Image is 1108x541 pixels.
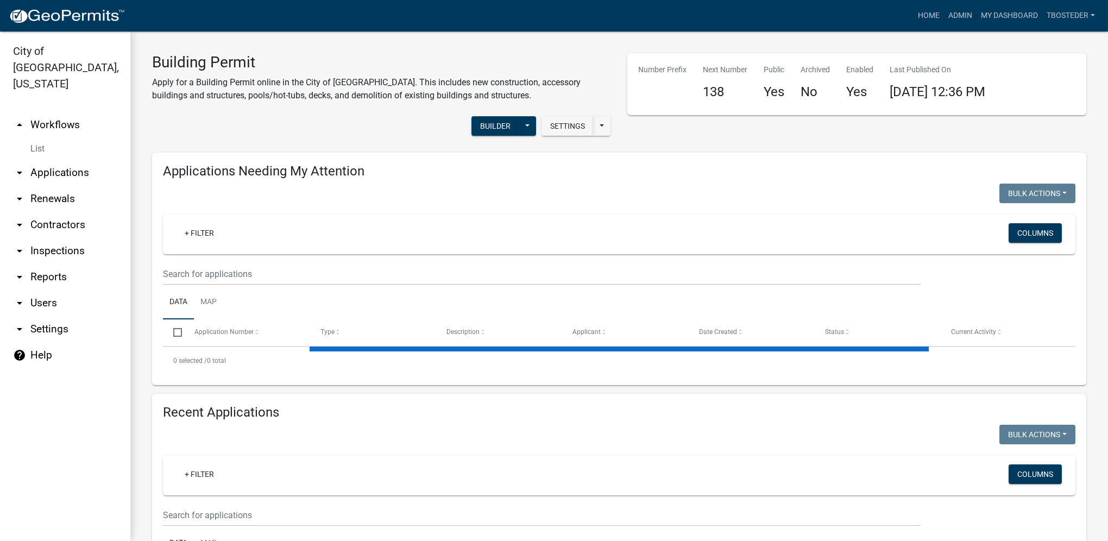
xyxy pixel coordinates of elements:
[13,349,26,362] i: help
[446,328,480,336] span: Description
[562,319,688,345] datatable-header-cell: Applicant
[163,163,1075,179] h4: Applications Needing My Attention
[163,285,194,320] a: Data
[194,285,223,320] a: Map
[941,319,1067,345] datatable-header-cell: Current Activity
[152,76,611,102] p: Apply for a Building Permit online in the City of [GEOGRAPHIC_DATA]. This includes new constructi...
[320,328,335,336] span: Type
[890,84,985,99] span: [DATE] 12:36 PM
[436,319,562,345] datatable-header-cell: Description
[13,166,26,179] i: arrow_drop_down
[163,405,1075,420] h4: Recent Applications
[1009,223,1062,243] button: Columns
[176,223,223,243] a: + Filter
[638,64,687,76] p: Number Prefix
[572,328,601,336] span: Applicant
[764,64,784,76] p: Public
[815,319,941,345] datatable-header-cell: Status
[764,84,784,100] h4: Yes
[163,504,921,526] input: Search for applications
[163,263,921,285] input: Search for applications
[977,5,1042,26] a: My Dashboard
[184,319,310,345] datatable-header-cell: Application Number
[825,328,844,336] span: Status
[194,328,254,336] span: Application Number
[13,323,26,336] i: arrow_drop_down
[176,464,223,484] a: + Filter
[703,84,747,100] h4: 138
[13,244,26,257] i: arrow_drop_down
[13,297,26,310] i: arrow_drop_down
[13,192,26,205] i: arrow_drop_down
[13,218,26,231] i: arrow_drop_down
[163,319,184,345] datatable-header-cell: Select
[699,328,737,336] span: Date Created
[944,5,977,26] a: Admin
[846,84,873,100] h4: Yes
[801,84,830,100] h4: No
[890,64,985,76] p: Last Published On
[163,347,1075,374] div: 0 total
[13,118,26,131] i: arrow_drop_up
[1042,5,1099,26] a: tbosteder
[801,64,830,76] p: Archived
[688,319,814,345] datatable-header-cell: Date Created
[951,328,996,336] span: Current Activity
[999,184,1075,203] button: Bulk Actions
[703,64,747,76] p: Next Number
[310,319,436,345] datatable-header-cell: Type
[13,270,26,284] i: arrow_drop_down
[846,64,873,76] p: Enabled
[914,5,944,26] a: Home
[999,425,1075,444] button: Bulk Actions
[542,116,594,136] button: Settings
[1009,464,1062,484] button: Columns
[152,53,611,72] h3: Building Permit
[471,116,519,136] button: Builder
[173,357,207,364] span: 0 selected /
